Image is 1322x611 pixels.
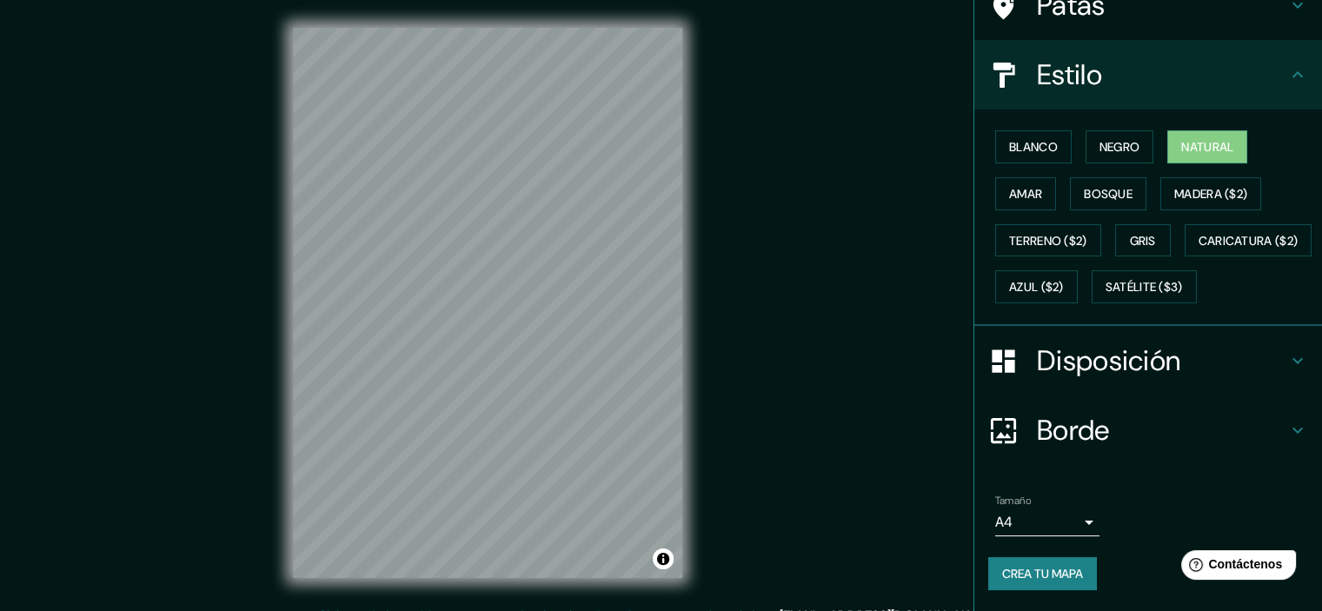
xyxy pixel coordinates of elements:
canvas: Mapa [293,28,682,578]
font: Azul ($2) [1009,280,1064,296]
button: Satélite ($3) [1092,270,1197,303]
font: Tamaño [995,494,1031,508]
button: Blanco [995,130,1072,163]
div: Borde [974,395,1322,465]
button: Bosque [1070,177,1146,210]
button: Azul ($2) [995,270,1078,303]
button: Activar o desactivar atribución [653,548,674,569]
button: Amar [995,177,1056,210]
button: Gris [1115,224,1171,257]
div: Disposición [974,326,1322,395]
button: Crea tu mapa [988,557,1097,590]
button: Madera ($2) [1160,177,1261,210]
button: Terreno ($2) [995,224,1101,257]
button: Negro [1086,130,1154,163]
button: Caricatura ($2) [1185,224,1312,257]
font: Satélite ($3) [1106,280,1183,296]
font: Estilo [1037,56,1102,93]
font: A4 [995,513,1013,531]
font: Borde [1037,412,1110,448]
font: Gris [1130,233,1156,249]
font: Negro [1099,139,1140,155]
div: A4 [995,508,1099,536]
font: Amar [1009,186,1042,202]
div: Estilo [974,40,1322,110]
font: Disposición [1037,342,1180,379]
button: Natural [1167,130,1247,163]
iframe: Lanzador de widgets de ayuda [1167,543,1303,592]
font: Blanco [1009,139,1058,155]
font: Bosque [1084,186,1133,202]
font: Madera ($2) [1174,186,1247,202]
font: Natural [1181,139,1233,155]
font: Crea tu mapa [1002,566,1083,581]
font: Terreno ($2) [1009,233,1087,249]
font: Caricatura ($2) [1199,233,1299,249]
